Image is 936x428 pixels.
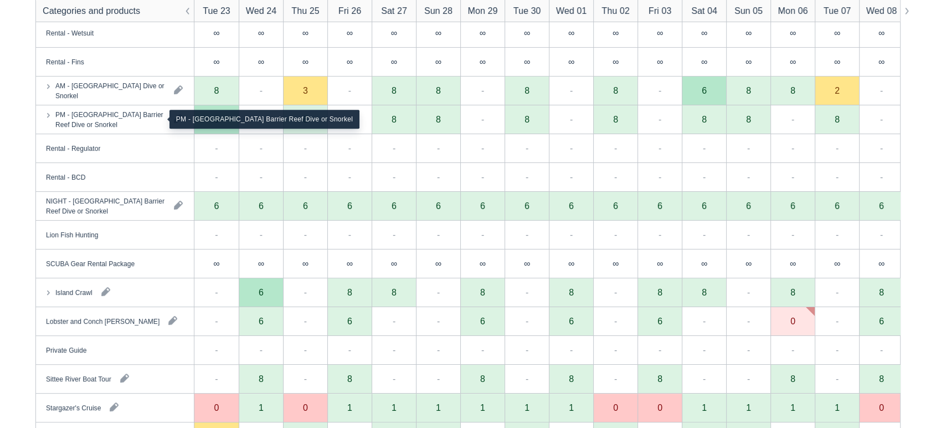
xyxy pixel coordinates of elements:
[815,394,859,422] div: 1
[879,403,884,412] div: 0
[194,249,239,278] div: ∞
[259,288,264,297] div: 6
[437,286,440,299] div: -
[747,286,750,299] div: -
[436,86,441,95] div: 8
[637,192,682,221] div: 6
[614,228,617,241] div: -
[659,113,661,126] div: -
[657,374,662,383] div: 8
[824,4,851,18] div: Tue 07
[347,57,353,66] div: ∞
[327,249,372,278] div: ∞
[436,201,441,210] div: 6
[526,170,528,184] div: -
[549,48,593,77] div: ∞
[391,57,397,66] div: ∞
[372,48,416,77] div: ∞
[836,170,839,184] div: -
[214,201,219,210] div: 6
[381,4,407,18] div: Sat 27
[283,48,327,77] div: ∞
[526,228,528,241] div: -
[203,4,230,18] div: Tue 23
[260,228,263,241] div: -
[745,28,752,37] div: ∞
[815,192,859,221] div: 6
[214,86,219,95] div: 8
[745,57,752,66] div: ∞
[879,201,884,210] div: 6
[880,228,883,241] div: -
[347,28,353,37] div: ∞
[859,307,903,336] div: 6
[878,57,884,66] div: ∞
[302,28,308,37] div: ∞
[347,374,352,383] div: 8
[348,141,351,155] div: -
[778,4,808,18] div: Mon 06
[569,403,574,412] div: 1
[46,143,100,153] div: Rental - Regulator
[169,110,359,129] div: PM - [GEOGRAPHIC_DATA] Barrier Reef Dive or Snorkel
[726,249,770,278] div: ∞
[372,192,416,221] div: 6
[416,394,460,422] div: 1
[770,394,815,422] div: 1
[657,201,662,210] div: 6
[46,258,135,268] div: SCUBA Gear Rental Package
[524,259,530,268] div: ∞
[302,57,308,66] div: ∞
[214,403,219,412] div: 0
[372,19,416,48] div: ∞
[213,259,219,268] div: ∞
[392,288,397,297] div: 8
[682,192,726,221] div: 6
[836,228,839,241] div: -
[437,228,440,241] div: -
[258,28,264,37] div: ∞
[601,4,629,18] div: Thu 02
[524,115,529,124] div: 8
[526,141,528,155] div: -
[258,57,264,66] div: ∞
[746,115,751,124] div: 8
[701,259,707,268] div: ∞
[657,28,663,37] div: ∞
[338,4,361,18] div: Fri 26
[460,48,505,77] div: ∞
[291,4,319,18] div: Thu 25
[283,394,327,422] div: 0
[480,259,486,268] div: ∞
[393,170,395,184] div: -
[568,259,574,268] div: ∞
[790,259,796,268] div: ∞
[859,394,903,422] div: 0
[524,201,529,210] div: 6
[480,57,486,66] div: ∞
[215,228,218,241] div: -
[304,228,307,241] div: -
[215,170,218,184] div: -
[613,57,619,66] div: ∞
[791,113,794,126] div: -
[747,141,750,155] div: -
[260,170,263,184] div: -
[790,28,796,37] div: ∞
[391,28,397,37] div: ∞
[859,365,903,394] div: 8
[239,192,283,221] div: 6
[835,403,840,412] div: 1
[815,249,859,278] div: ∞
[347,201,352,210] div: 6
[593,48,637,77] div: ∞
[194,192,239,221] div: 6
[790,86,795,95] div: 8
[770,48,815,77] div: ∞
[327,365,372,394] div: 8
[549,249,593,278] div: ∞
[239,394,283,422] div: 1
[570,141,573,155] div: -
[46,28,94,38] div: Rental - Wetsuit
[435,57,441,66] div: ∞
